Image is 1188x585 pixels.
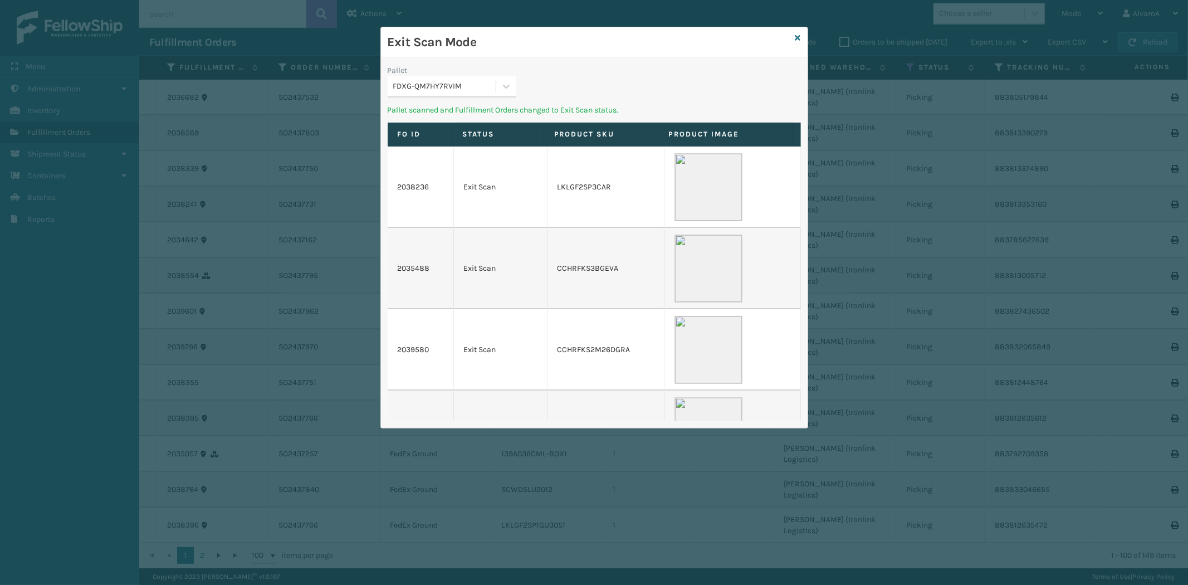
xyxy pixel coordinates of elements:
label: Status [462,129,534,139]
h3: Exit Scan Mode [388,34,791,51]
label: Product Image [668,129,781,139]
td: Exit Scan [454,147,547,228]
label: Pallet [388,65,408,76]
img: 51104088640_40f294f443_o-scaled-700x700.jpg [674,316,742,384]
img: 51104088640_40f294f443_o-scaled-700x700.jpg [674,153,742,221]
td: Exit Scan [454,228,547,309]
td: CCHRFKS3BGEVA [547,228,664,309]
td: LKLGF2SP3CAR [547,147,664,228]
p: Pallet scanned and Fulfillment Orders changed to Exit Scan status. [388,104,801,116]
td: Exit Scan [454,391,547,472]
div: FDXG-QM7HY7RVIM [393,81,497,92]
a: 2039580 [398,344,429,355]
td: LKLGF2SP3CAR [547,391,664,472]
a: 2035488 [398,263,430,274]
label: FO ID [398,129,442,139]
a: 2038236 [398,182,429,193]
img: 51104088640_40f294f443_o-scaled-700x700.jpg [674,235,742,303]
label: Product SKU [554,129,648,139]
td: Exit Scan [454,309,547,391]
img: 51104088640_40f294f443_o-scaled-700x700.jpg [674,397,742,465]
td: CCHRFKS2M26DGRA [547,309,664,391]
